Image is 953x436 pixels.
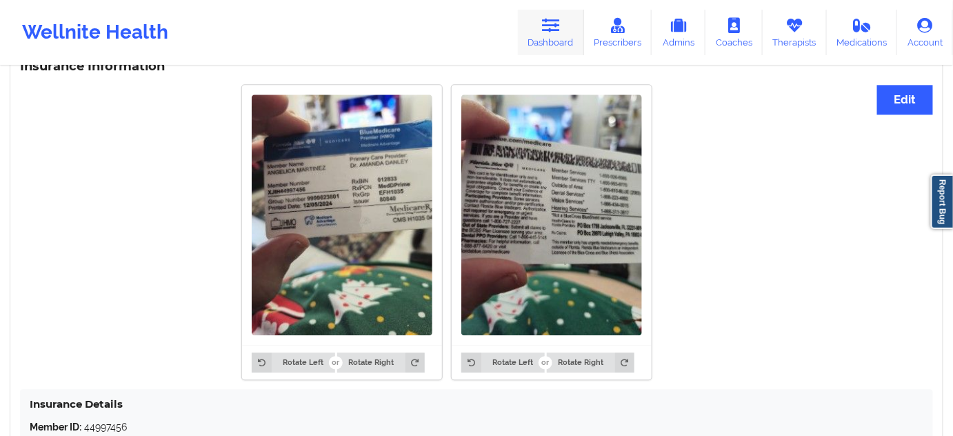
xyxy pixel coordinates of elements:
[827,10,898,55] a: Medications
[461,353,544,372] button: Rotate Left
[30,420,923,434] p: 44997456
[252,95,432,335] img: Angelica Martinez
[20,59,933,75] h3: Insurance Information
[518,10,584,55] a: Dashboard
[931,175,953,229] a: Report Bug
[252,353,334,372] button: Rotate Left
[877,85,933,115] button: Edit
[897,10,953,55] a: Account
[763,10,827,55] a: Therapists
[337,353,425,372] button: Rotate Right
[461,95,642,335] img: Angelica Martinez
[705,10,763,55] a: Coaches
[30,397,923,410] h4: Insurance Details
[30,422,81,433] strong: Member ID:
[547,353,634,372] button: Rotate Right
[584,10,652,55] a: Prescribers
[652,10,705,55] a: Admins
